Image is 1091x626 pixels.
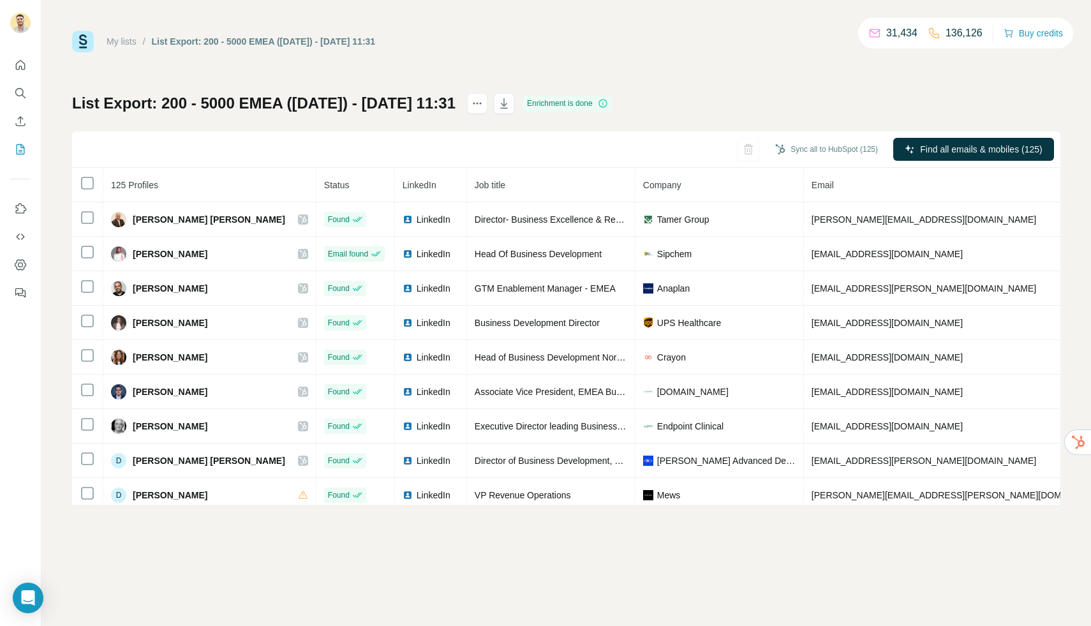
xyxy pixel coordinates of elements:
[475,352,676,362] span: Head of Business Development Nordics & Benelux
[643,317,653,329] img: company-logo
[812,421,963,431] span: [EMAIL_ADDRESS][DOMAIN_NAME]
[10,138,31,161] button: My lists
[657,248,692,260] span: Sipchem
[946,26,983,41] p: 136,126
[133,317,207,329] span: [PERSON_NAME]
[657,317,721,329] span: UPS Healthcare
[417,420,450,433] span: LinkedIn
[417,282,450,295] span: LinkedIn
[643,490,653,500] img: company-logo
[812,249,963,259] span: [EMAIL_ADDRESS][DOMAIN_NAME]
[657,385,729,398] span: [DOMAIN_NAME]
[111,246,126,262] img: Avatar
[403,490,413,500] img: LinkedIn logo
[324,180,350,190] span: Status
[152,35,376,48] div: List Export: 200 - 5000 EMEA ([DATE]) - [DATE] 11:31
[107,36,137,47] a: My lists
[886,26,917,41] p: 31,434
[13,583,43,613] div: Open Intercom Messenger
[417,351,450,364] span: LinkedIn
[133,454,285,467] span: [PERSON_NAME] [PERSON_NAME]
[1004,24,1063,42] button: Buy credits
[10,281,31,304] button: Feedback
[10,197,31,220] button: Use Surfe on LinkedIn
[328,317,350,329] span: Found
[475,490,571,500] span: VP Revenue Operations
[417,385,450,398] span: LinkedIn
[403,283,413,294] img: LinkedIn logo
[417,213,450,226] span: LinkedIn
[657,489,681,502] span: Mews
[403,249,413,259] img: LinkedIn logo
[328,352,350,363] span: Found
[403,387,413,397] img: LinkedIn logo
[328,283,350,294] span: Found
[475,387,782,397] span: Associate Vice President, EMEA Business Development (Enfusion by CWAN)
[72,31,94,52] img: Surfe Logo
[403,352,413,362] img: LinkedIn logo
[72,93,456,114] h1: List Export: 200 - 5000 EMEA ([DATE]) - [DATE] 11:31
[133,282,207,295] span: [PERSON_NAME]
[133,489,207,502] span: [PERSON_NAME]
[417,489,450,502] span: LinkedIn
[403,214,413,225] img: LinkedIn logo
[417,317,450,329] span: LinkedIn
[643,214,653,225] img: company-logo
[111,180,158,190] span: 125 Profiles
[475,214,671,225] span: Director- Business Excellence & Revenue Growth
[403,421,413,431] img: LinkedIn logo
[10,110,31,133] button: Enrich CSV
[111,453,126,468] div: D
[403,318,413,328] img: LinkedIn logo
[10,82,31,105] button: Search
[111,488,126,503] div: D
[111,419,126,434] img: Avatar
[657,282,690,295] span: Anaplan
[417,454,450,467] span: LinkedIn
[643,456,653,466] img: company-logo
[475,283,616,294] span: GTM Enablement Manager - EMEA
[417,248,450,260] span: LinkedIn
[812,180,834,190] span: Email
[10,253,31,276] button: Dashboard
[523,96,612,111] div: Enrichment is done
[133,248,207,260] span: [PERSON_NAME]
[643,180,681,190] span: Company
[111,315,126,331] img: Avatar
[10,225,31,248] button: Use Surfe API
[643,421,653,431] img: company-logo
[475,456,687,466] span: Director of Business Development, Sales & Marketing
[328,386,350,398] span: Found
[403,456,413,466] img: LinkedIn logo
[475,249,602,259] span: Head Of Business Development
[812,283,1036,294] span: [EMAIL_ADDRESS][PERSON_NAME][DOMAIN_NAME]
[657,454,796,467] span: [PERSON_NAME] Advanced Defense Systems
[467,93,487,114] button: actions
[812,387,963,397] span: [EMAIL_ADDRESS][DOMAIN_NAME]
[111,281,126,296] img: Avatar
[328,214,350,225] span: Found
[111,350,126,365] img: Avatar
[111,212,126,227] img: Avatar
[133,351,207,364] span: [PERSON_NAME]
[657,420,724,433] span: Endpoint Clinical
[133,420,207,433] span: [PERSON_NAME]
[657,213,709,226] span: Tamer Group
[475,318,600,328] span: Business Development Director
[133,213,285,226] span: [PERSON_NAME] [PERSON_NAME]
[475,180,505,190] span: Job title
[657,351,686,364] span: Crayon
[328,489,350,501] span: Found
[812,352,963,362] span: [EMAIL_ADDRESS][DOMAIN_NAME]
[111,384,126,399] img: Avatar
[403,180,436,190] span: LinkedIn
[643,387,653,397] img: company-logo
[10,13,31,33] img: Avatar
[643,283,653,294] img: company-logo
[812,318,963,328] span: [EMAIL_ADDRESS][DOMAIN_NAME]
[643,249,653,259] img: company-logo
[328,455,350,466] span: Found
[328,248,368,260] span: Email found
[643,352,653,362] img: company-logo
[812,214,1036,225] span: [PERSON_NAME][EMAIL_ADDRESS][DOMAIN_NAME]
